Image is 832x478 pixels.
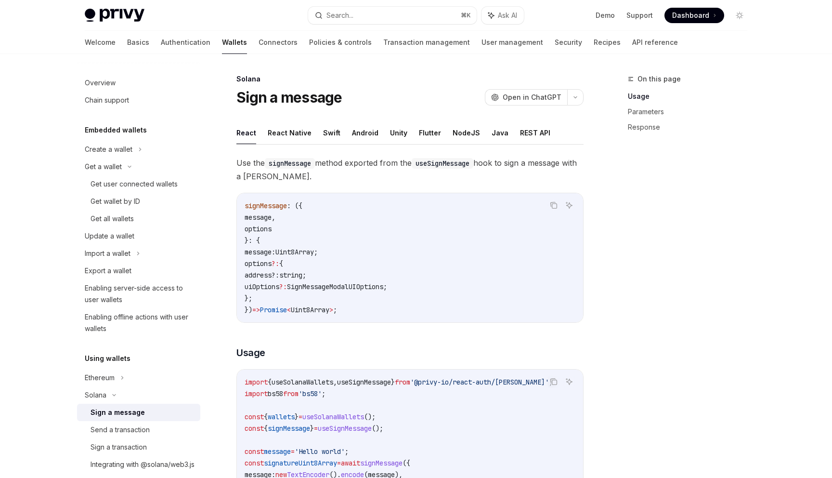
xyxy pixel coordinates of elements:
span: ({ [403,459,410,467]
span: Uint8Array [275,248,314,256]
a: Recipes [594,31,621,54]
span: 'bs58' [299,389,322,398]
span: < [287,305,291,314]
span: 'Hello world' [295,447,345,456]
div: Chain support [85,94,129,106]
span: { [268,378,272,386]
button: Open in ChatGPT [485,89,567,106]
a: Parameters [628,104,755,119]
span: ; [302,271,306,279]
div: Get wallet by ID [91,196,140,207]
span: bs58 [268,389,283,398]
button: Swift [323,121,340,144]
a: Update a wallet [77,227,200,245]
span: (); [372,424,383,433]
button: Ask AI [563,199,575,212]
button: React Native [268,121,312,144]
span: ?: [272,259,279,268]
button: Search...⌘K [308,7,477,24]
span: } [391,378,395,386]
a: Get wallet by ID [77,193,200,210]
span: (); [364,412,376,421]
button: Android [352,121,378,144]
span: : [275,271,279,279]
span: address? [245,271,275,279]
span: wallets [268,412,295,421]
span: = [314,424,318,433]
div: Integrating with @solana/web3.js [91,459,195,470]
span: const [245,424,264,433]
span: const [245,447,264,456]
span: const [245,412,264,421]
span: , [333,378,337,386]
div: Sign a message [91,407,145,418]
div: Enabling offline actions with user wallets [85,311,195,334]
span: uiOptions [245,282,279,291]
a: Security [555,31,582,54]
span: > [329,305,333,314]
span: options [245,259,272,268]
span: On this page [637,73,681,85]
span: }; [245,294,252,303]
h1: Sign a message [236,89,342,106]
div: Search... [326,10,353,21]
span: { [264,412,268,421]
button: Copy the contents from the code block [547,199,560,212]
span: import [245,389,268,398]
span: ; [314,248,318,256]
span: ; [345,447,349,456]
div: Import a wallet [85,248,130,259]
span: '@privy-io/react-auth/[PERSON_NAME]' [410,378,549,386]
span: ⌘ K [461,12,471,19]
a: API reference [632,31,678,54]
span: Usage [236,346,265,359]
a: Enabling server-side access to user wallets [77,279,200,308]
a: Enabling offline actions with user wallets [77,308,200,337]
div: Get user connected wallets [91,178,178,190]
span: message [245,213,272,222]
span: => [252,305,260,314]
a: Basics [127,31,149,54]
a: Sign a transaction [77,438,200,456]
span: string [279,271,302,279]
span: { [264,424,268,433]
span: message: [245,248,275,256]
code: useSignMessage [412,158,473,169]
a: Integrating with @solana/web3.js [77,456,200,473]
span: }) [245,305,252,314]
a: Usage [628,89,755,104]
a: Send a transaction [77,421,200,438]
span: SignMessageModalUIOptions [287,282,383,291]
a: Policies & controls [309,31,372,54]
a: Get all wallets [77,210,200,227]
span: }: { [245,236,260,245]
span: useSolanaWallets [272,378,333,386]
span: useSolanaWallets [302,412,364,421]
div: Sign a transaction [91,441,147,453]
span: useSignMessage [318,424,372,433]
a: Welcome [85,31,116,54]
span: from [283,389,299,398]
div: Overview [85,77,116,89]
span: signMessage [268,424,310,433]
button: Toggle dark mode [732,8,747,23]
span: await [341,459,360,467]
a: Support [626,11,653,20]
span: ; [322,389,325,398]
div: Create a wallet [85,144,132,155]
div: Export a wallet [85,265,131,277]
button: NodeJS [453,121,480,144]
span: useSignMessage [337,378,391,386]
div: Update a wallet [85,230,134,242]
a: Demo [596,11,615,20]
a: User management [481,31,543,54]
button: Copy the contents from the code block [547,375,560,388]
h5: Using wallets [85,353,130,364]
span: import [245,378,268,386]
span: Ask AI [498,11,517,20]
span: = [337,459,341,467]
a: Wallets [222,31,247,54]
span: } [310,424,314,433]
span: const [245,459,264,467]
span: = [299,412,302,421]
